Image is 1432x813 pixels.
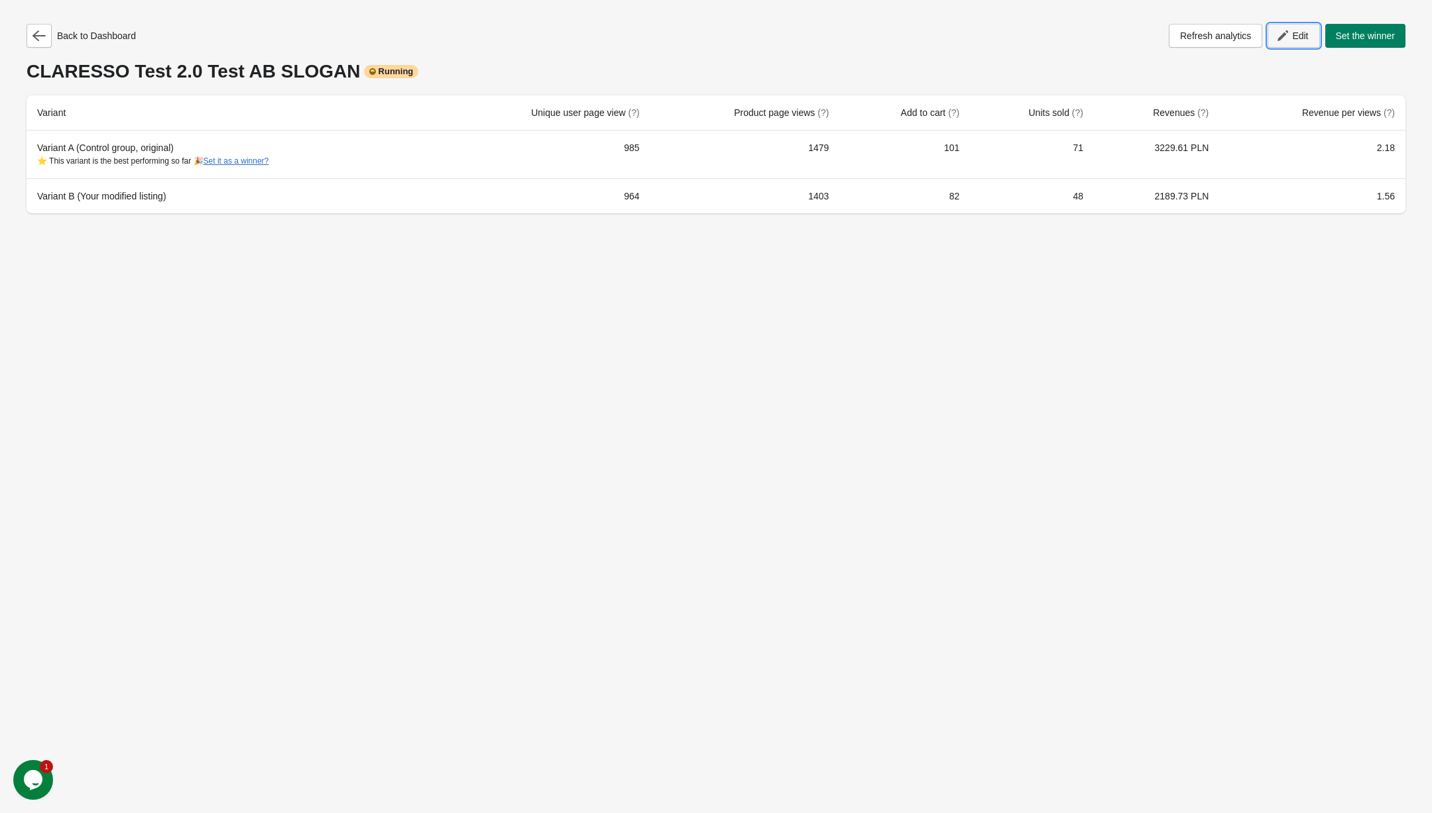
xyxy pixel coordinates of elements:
span: Unique user page view [531,107,639,118]
div: Back to Dashboard [27,24,136,48]
div: CLARESSO Test 2.0 Test AB SLOGAN [27,61,1405,82]
button: Edit [1268,24,1319,48]
span: Set the winner [1336,30,1396,41]
td: 1.56 [1219,178,1405,213]
span: (?) [1384,107,1395,118]
span: Product page views [734,107,829,118]
span: Revenue per views [1302,107,1395,118]
td: 2189.73 PLN [1094,178,1219,213]
span: (?) [1197,107,1209,118]
span: (?) [817,107,829,118]
div: ⭐ This variant is the best performing so far 🎉 [37,154,428,168]
button: Refresh analytics [1169,24,1262,48]
div: Variant B (Your modified listing) [37,190,428,203]
td: 985 [439,131,650,178]
span: (?) [628,107,640,118]
td: 1479 [650,131,840,178]
iframe: chat widget [13,760,56,800]
span: Edit [1292,30,1308,41]
span: Revenues [1153,107,1209,118]
td: 2.18 [1219,131,1405,178]
td: 48 [970,178,1094,213]
th: Variant [27,95,439,131]
span: Add to cart [901,107,960,118]
td: 1403 [650,178,840,213]
div: Variant A (Control group, original) [37,141,428,168]
td: 101 [839,131,970,178]
button: Set the winner [1325,24,1406,48]
td: 3229.61 PLN [1094,131,1219,178]
div: Running [364,65,419,78]
span: Refresh analytics [1180,30,1251,41]
td: 964 [439,178,650,213]
span: (?) [948,107,959,118]
td: 82 [839,178,970,213]
button: Set it as a winner? [204,156,269,166]
span: Units sold [1029,107,1083,118]
td: 71 [970,131,1094,178]
span: (?) [1072,107,1083,118]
